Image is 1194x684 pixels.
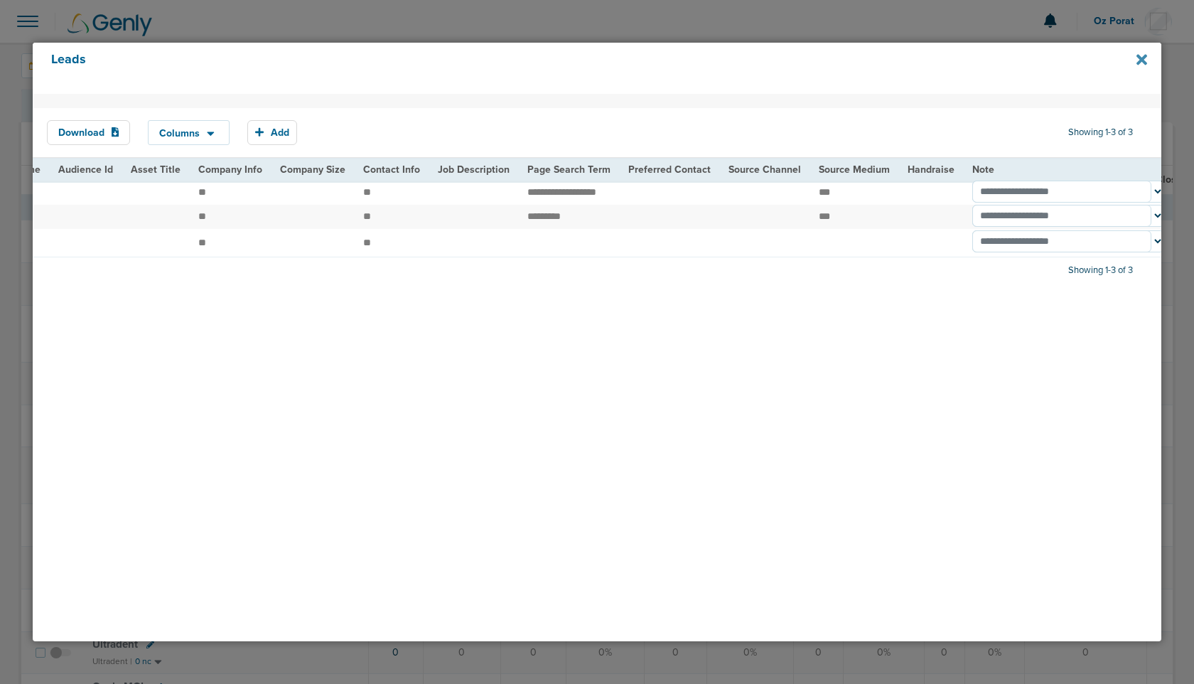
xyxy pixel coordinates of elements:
button: Add [247,120,297,145]
th: Handraise [899,159,964,181]
h4: Leads [51,52,1038,85]
th: Job Description [429,159,519,181]
th: Note [964,159,1178,181]
th: Source Channel [720,159,810,181]
span: Add [271,127,289,139]
span: Showing 1-3 of 3 [1068,127,1133,139]
th: Contact Info [355,159,429,181]
span: Audience Id [58,164,113,176]
button: Download [47,120,131,145]
th: Company Size [271,159,355,181]
th: Preferred Contact [620,159,720,181]
span: Showing 1-3 of 3 [1068,264,1133,277]
th: Company Info [190,159,271,181]
span: Columns [159,129,200,139]
th: Source Medium [810,159,899,181]
th: Page Search Term [519,159,620,181]
th: Asset Title [122,159,190,181]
